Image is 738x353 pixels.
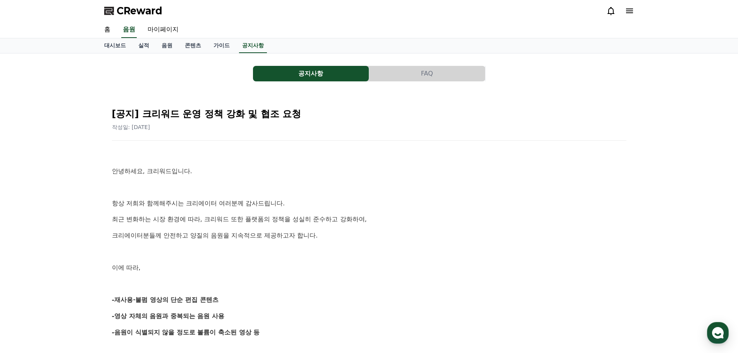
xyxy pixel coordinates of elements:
[369,66,485,81] a: FAQ
[120,257,129,263] span: 설정
[155,38,179,53] a: 음원
[132,38,155,53] a: 실적
[112,296,218,303] strong: -재사용·불펌 영상의 단순 편집 콘텐츠
[104,5,162,17] a: CReward
[112,198,626,208] p: 항상 저희와 함께해주시는 크리에이터 여러분께 감사드립니다.
[369,66,485,81] button: FAQ
[100,246,149,265] a: 설정
[112,231,626,241] p: 크리에이터분들께 안전하고 양질의 음원을 지속적으로 제공하고자 합니다.
[112,312,225,320] strong: -영상 자체의 음원과 중복되는 음원 사용
[112,214,626,224] p: 최근 변화하는 시장 환경에 따라, 크리워드 또한 플랫폼의 정책을 성실히 준수하고 강화하여,
[112,329,260,336] strong: -음원이 식별되지 않을 정도로 볼륨이 축소된 영상 등
[112,166,626,176] p: 안녕하세요, 크리워드입니다.
[71,258,80,264] span: 대화
[141,22,185,38] a: 마이페이지
[24,257,29,263] span: 홈
[98,22,117,38] a: 홈
[179,38,207,53] a: 콘텐츠
[2,246,51,265] a: 홈
[121,22,137,38] a: 음원
[98,38,132,53] a: 대시보드
[51,246,100,265] a: 대화
[112,108,626,120] h2: [공지] 크리워드 운영 정책 강화 및 협조 요청
[207,38,236,53] a: 가이드
[239,38,267,53] a: 공지사항
[117,5,162,17] span: CReward
[112,124,150,130] span: 작성일: [DATE]
[112,263,626,273] p: 이에 따라,
[253,66,369,81] button: 공지사항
